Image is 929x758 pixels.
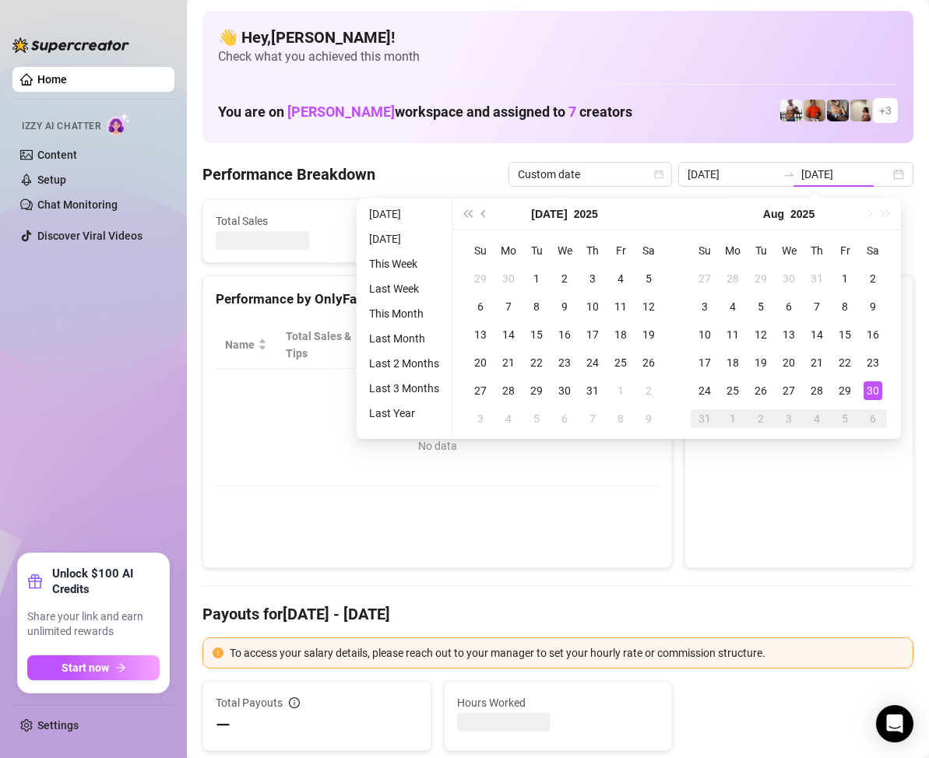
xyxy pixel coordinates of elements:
span: arrow-right [115,662,126,673]
span: Share your link and earn unlimited rewards [27,609,160,640]
input: End date [801,166,890,183]
th: Sales / Hour [476,321,555,369]
span: Custom date [518,163,663,186]
img: Ralphy [850,100,872,121]
span: calendar [654,170,663,179]
span: Izzy AI Chatter [22,119,100,134]
a: Chat Monitoring [37,198,118,211]
span: info-circle [289,697,300,708]
h4: 👋 Hey, [PERSON_NAME] ! [218,26,898,48]
span: Hours Worked [457,694,660,711]
span: [PERSON_NAME] [287,104,395,120]
a: Discover Viral Videos [37,230,143,242]
span: 7 [568,104,576,120]
span: + 3 [879,102,892,119]
img: Justin [804,100,825,121]
h4: Payouts for [DATE] - [DATE] [202,603,913,625]
img: JUSTIN [780,100,802,121]
span: gift [27,574,43,589]
th: Chat Conversion [556,321,660,369]
span: Start now [62,661,109,674]
span: swap-right [783,168,795,181]
span: Active Chats [396,212,538,230]
a: Content [37,149,77,161]
span: Messages Sent [578,212,720,230]
div: Performance by OnlyFans Creator [216,289,659,310]
span: Name [225,336,255,353]
span: Total Payouts [216,694,283,711]
div: Open Intercom Messenger [876,705,913,742]
span: Total Sales & Tips [286,328,353,362]
th: Name [216,321,276,369]
span: Check what you achieved this month [218,48,898,65]
img: AI Chatter [107,113,131,135]
span: Total Sales [216,212,357,230]
div: Sales by OnlyFans Creator [698,289,900,310]
span: to [783,168,795,181]
a: Setup [37,174,66,186]
a: Settings [37,719,79,732]
strong: Unlock $100 AI Credits [52,566,160,597]
div: Est. Hours Worked [384,328,455,362]
img: logo-BBDzfeDw.svg [12,37,129,53]
th: Total Sales & Tips [276,321,375,369]
span: — [216,713,230,738]
button: Start nowarrow-right [27,655,160,680]
input: Start date [688,166,776,183]
a: Home [37,73,67,86]
div: To access your salary details, please reach out to your manager to set your hourly rate or commis... [230,644,903,661]
div: No data [231,437,643,454]
img: George [827,100,849,121]
span: exclamation-circle [213,647,223,658]
h1: You are on workspace and assigned to creators [218,104,632,121]
span: Chat Conversion [565,328,638,362]
span: Sales / Hour [485,328,533,362]
h4: Performance Breakdown [202,163,375,185]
